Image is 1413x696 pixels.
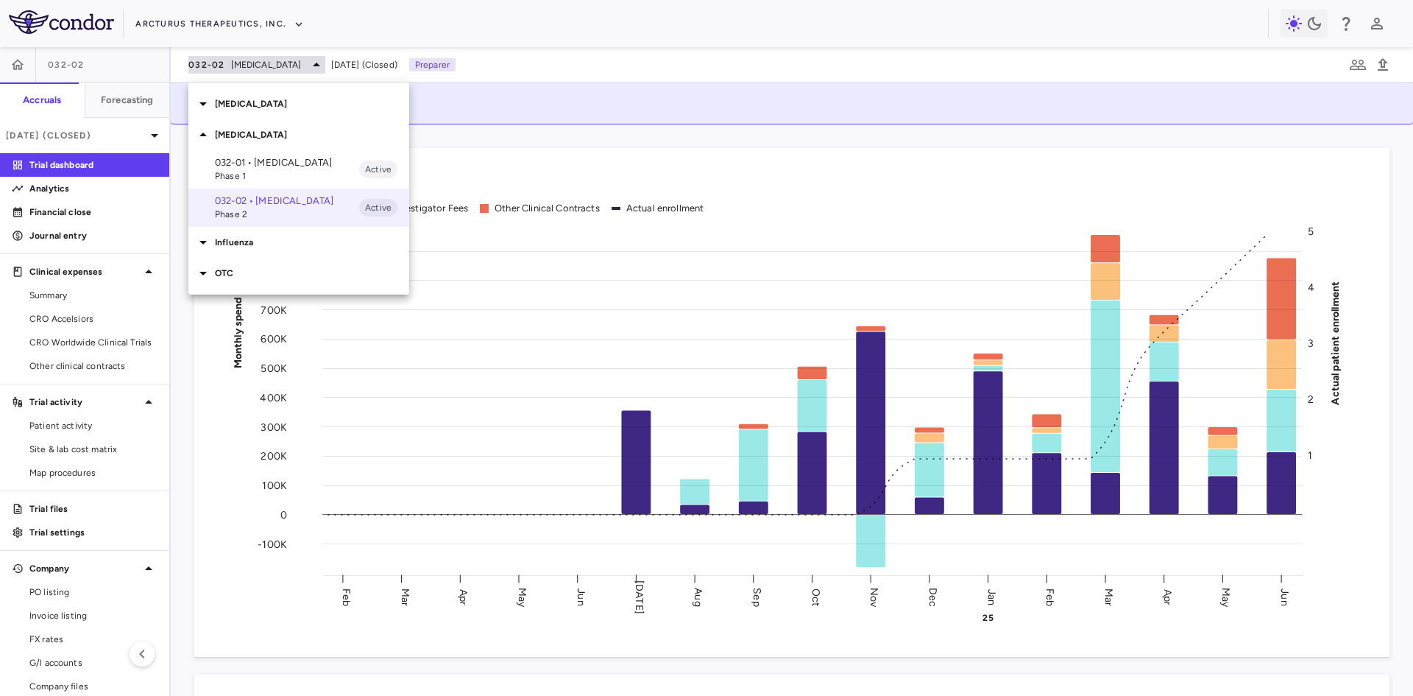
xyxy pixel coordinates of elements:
[359,163,397,176] span: Active
[215,97,409,110] p: [MEDICAL_DATA]
[215,267,409,280] p: OTC
[188,88,409,119] div: [MEDICAL_DATA]
[188,227,409,258] div: Influenza
[188,119,409,150] div: [MEDICAL_DATA]
[215,194,359,208] p: 032-02 • [MEDICAL_DATA]
[215,236,409,249] p: Influenza
[215,208,359,221] span: Phase 2
[215,169,359,183] span: Phase 1
[215,156,359,169] p: 032-01 • [MEDICAL_DATA]
[188,189,409,227] div: 032-02 • [MEDICAL_DATA]Phase 2Active
[188,258,409,289] div: OTC
[359,201,397,214] span: Active
[188,150,409,189] div: 032-01 • [MEDICAL_DATA]Phase 1Active
[215,128,409,141] p: [MEDICAL_DATA]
